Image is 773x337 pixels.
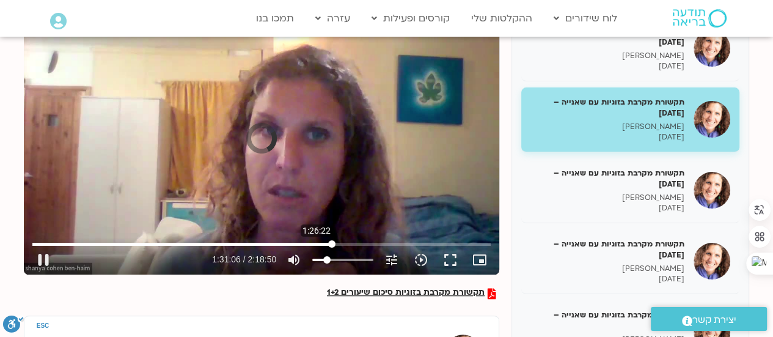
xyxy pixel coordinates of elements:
[530,309,684,331] h5: תקשורת מקרבת בזוגיות עם שאנייה – [DATE]
[309,7,356,30] a: עזרה
[530,51,684,61] p: [PERSON_NAME]
[530,61,684,72] p: [DATE]
[530,239,684,261] h5: תקשורת מקרבת בזוגיות עם שאנייה – [DATE]
[530,97,684,119] h5: תקשורת מקרבת בזוגיות עם שאנייה – [DATE]
[692,312,736,328] span: יצירת קשר
[530,26,684,48] h5: תקשורת מקרבת בזוגיות עם שאנייה – [DATE]
[365,7,456,30] a: קורסים ופעילות
[530,168,684,190] h5: תקשורת מקרבת בזוגיות עם שאנייה – [DATE]
[694,101,730,138] img: תקשורת מקרבת בזוגיות עם שאנייה – 27/05/25
[694,30,730,67] img: תקשורת מקרבת בזוגיות עם שאנייה – 20/05/25
[651,307,767,331] a: יצירת קשר
[530,203,684,213] p: [DATE]
[548,7,623,30] a: לוח שידורים
[673,9,727,28] img: תודעה בריאה
[465,7,538,30] a: ההקלטות שלי
[694,172,730,209] img: תקשורת מקרבת בזוגיות עם שאנייה – 03/06/25
[327,288,496,299] a: תקשורת מקרבת בזוגיות סיכום שיעורים 1+2
[530,193,684,203] p: [PERSON_NAME]
[250,7,300,30] a: תמכו בנו
[694,243,730,280] img: תקשורת מקרבת בזוגיות עם שאנייה – 10/06/25
[530,132,684,143] p: [DATE]
[530,122,684,132] p: [PERSON_NAME]
[530,264,684,274] p: [PERSON_NAME]
[327,288,485,299] span: תקשורת מקרבת בזוגיות סיכום שיעורים 1+2
[530,274,684,284] p: [DATE]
